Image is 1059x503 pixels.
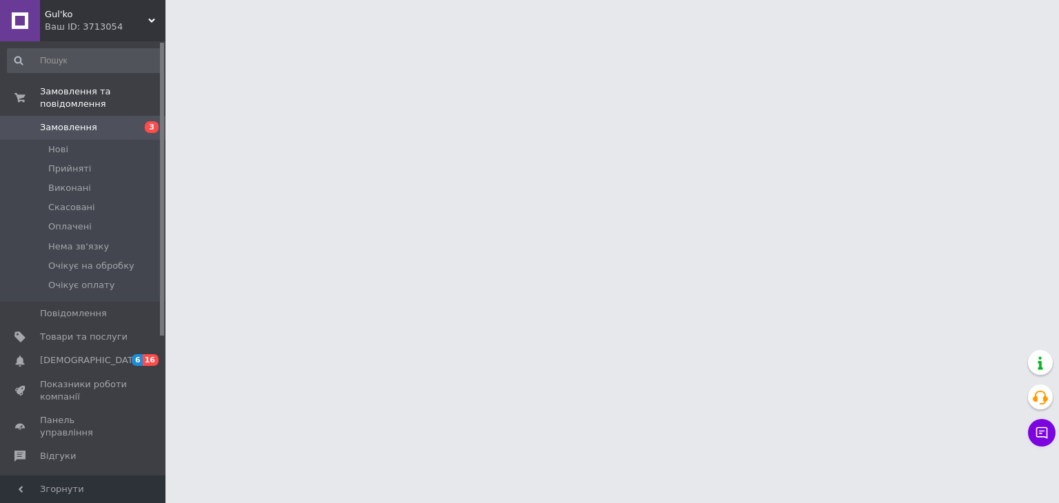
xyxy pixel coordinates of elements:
[143,354,159,366] span: 16
[40,474,77,486] span: Покупці
[40,414,128,439] span: Панель управління
[45,21,165,33] div: Ваш ID: 3713054
[48,163,91,175] span: Прийняті
[48,279,114,291] span: Очікує оплату
[48,240,109,253] span: Нема зв'язку
[40,307,107,320] span: Повідомлення
[48,260,134,272] span: Очікує на обробку
[40,354,142,367] span: [DEMOGRAPHIC_DATA]
[1028,419,1056,446] button: Чат з покупцем
[145,121,159,133] span: 3
[7,48,163,73] input: Пошук
[48,201,95,214] span: Скасовані
[40,378,128,403] span: Показники роботи компанії
[40,85,165,110] span: Замовлення та повідомлення
[40,450,76,462] span: Відгуки
[48,182,91,194] span: Виконані
[48,220,92,233] span: Оплачені
[48,143,68,156] span: Нові
[132,354,143,366] span: 6
[40,121,97,134] span: Замовлення
[40,331,128,343] span: Товари та послуги
[45,8,148,21] span: Gul'ko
